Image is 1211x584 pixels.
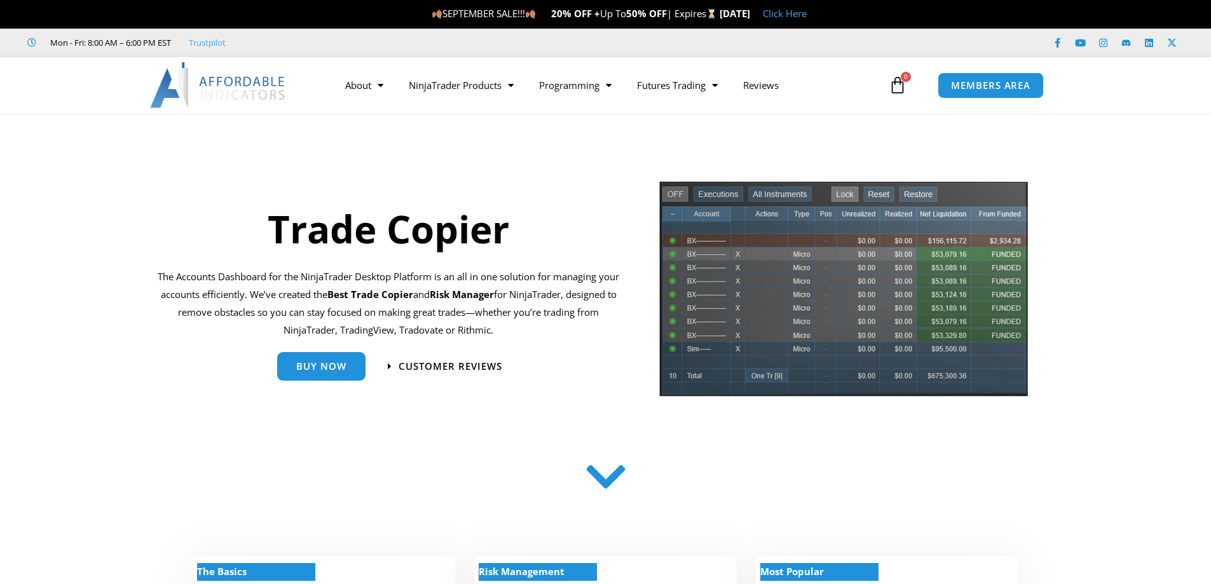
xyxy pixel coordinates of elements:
[870,67,926,104] a: 0
[332,71,886,100] nav: Menu
[901,72,911,82] span: 0
[197,565,247,578] strong: The Basics
[526,9,535,18] img: 🍂
[658,180,1029,407] img: tradecopier | Affordable Indicators – NinjaTrader
[479,565,564,578] strong: Risk Management
[763,7,807,20] a: Click Here
[432,9,442,18] img: 🍂
[730,71,791,100] a: Reviews
[396,71,526,100] a: NinjaTrader Products
[430,288,494,301] strong: Risk Manager
[158,268,620,339] p: The Accounts Dashboard for the NinjaTrader Desktop Platform is an all in one solution for managin...
[277,352,366,381] a: Buy Now
[388,362,502,371] a: Customer Reviews
[47,35,171,50] span: Mon - Fri: 8:00 AM – 6:00 PM EST
[626,7,667,20] strong: 50% OFF
[432,7,720,20] span: SEPTEMBER SALE!!! Up To | Expires
[158,202,620,255] h1: Trade Copier
[551,7,600,20] strong: 20% OFF +
[951,81,1030,90] span: MEMBERS AREA
[399,362,502,371] span: Customer Reviews
[150,62,287,108] img: LogoAI | Affordable Indicators – NinjaTrader
[707,9,716,18] img: ⌛
[327,288,413,301] b: Best Trade Copier
[296,362,346,371] span: Buy Now
[189,35,226,50] a: Trustpilot
[526,71,624,100] a: Programming
[332,71,396,100] a: About
[624,71,730,100] a: Futures Trading
[938,72,1044,98] a: MEMBERS AREA
[720,7,750,20] strong: [DATE]
[760,565,824,578] strong: Most Popular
